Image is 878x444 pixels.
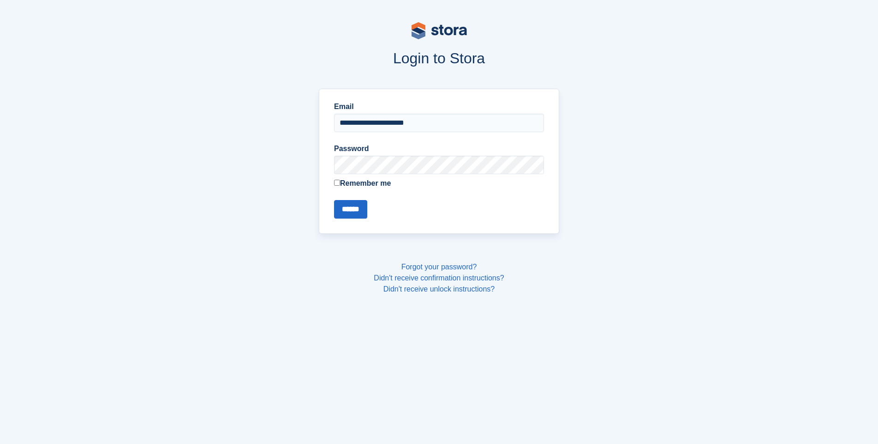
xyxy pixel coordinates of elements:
img: stora-logo-53a41332b3708ae10de48c4981b4e9114cc0af31d8433b30ea865607fb682f29.svg [412,22,467,39]
h1: Login to Stora [143,50,735,67]
input: Remember me [334,180,340,186]
label: Remember me [334,178,544,189]
a: Forgot your password? [401,263,477,271]
label: Email [334,101,544,112]
a: Didn't receive unlock instructions? [383,285,495,293]
label: Password [334,143,544,154]
a: Didn't receive confirmation instructions? [374,274,504,282]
